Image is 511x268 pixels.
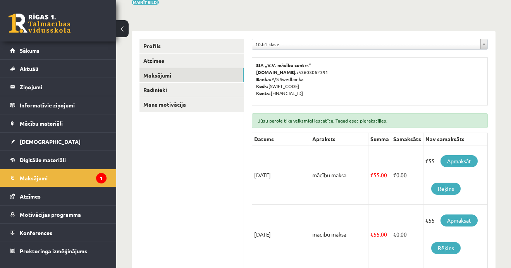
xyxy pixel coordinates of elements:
[391,145,423,205] td: 0.00
[440,155,478,167] a: Apmaksāt
[139,54,244,68] a: Atzīmes
[256,69,298,75] b: [DOMAIN_NAME].:
[252,205,310,264] td: [DATE]
[139,97,244,112] a: Mana motivācija
[391,205,423,264] td: 0.00
[252,133,310,145] th: Datums
[10,41,107,59] a: Sākums
[310,133,368,145] th: Apraksts
[20,47,40,54] span: Sākums
[256,62,483,97] p: 53603062391 A/S Swedbanka [SWIFT_CODE] [FINANCIAL_ID]
[20,96,107,114] legend: Informatīvie ziņojumi
[256,90,271,96] b: Konts:
[431,242,461,254] a: Rēķins
[20,120,63,127] span: Mācību materiāli
[256,83,268,89] b: Kods:
[9,14,71,33] a: Rīgas 1. Tālmācības vidusskola
[139,68,244,83] a: Maksājumi
[370,171,373,178] span: €
[423,145,488,205] td: €55
[423,205,488,264] td: €55
[393,231,396,238] span: €
[20,156,66,163] span: Digitālie materiāli
[440,214,478,227] a: Apmaksāt
[10,114,107,132] a: Mācību materiāli
[20,229,52,236] span: Konferences
[310,205,368,264] td: mācību maksa
[256,62,311,68] b: SIA „V.V. mācību centrs”
[10,60,107,78] a: Aktuāli
[368,145,391,205] td: 55.00
[20,78,107,96] legend: Ziņojumi
[20,138,81,145] span: [DEMOGRAPHIC_DATA]
[139,39,244,53] a: Profils
[10,133,107,150] a: [DEMOGRAPHIC_DATA]
[20,169,107,187] legend: Maksājumi
[252,145,310,205] td: [DATE]
[10,96,107,114] a: Informatīvie ziņojumi
[10,242,107,260] a: Proktoringa izmēģinājums
[20,65,38,72] span: Aktuāli
[256,76,272,82] b: Banka:
[423,133,488,145] th: Nav samaksāts
[10,169,107,187] a: Maksājumi1
[431,183,461,195] a: Rēķins
[252,39,487,49] a: 10.b1 klase
[10,78,107,96] a: Ziņojumi
[310,145,368,205] td: mācību maksa
[10,187,107,205] a: Atzīmes
[368,133,391,145] th: Summa
[368,205,391,264] td: 55.00
[10,206,107,223] a: Motivācijas programma
[391,133,423,145] th: Samaksāts
[255,39,477,49] span: 10.b1 klase
[252,113,488,128] div: Jūsu parole tika veiksmīgi iestatīta. Tagad esat pierakstījies.
[20,247,87,254] span: Proktoringa izmēģinājums
[96,173,107,183] i: 1
[370,231,373,238] span: €
[10,151,107,169] a: Digitālie materiāli
[10,224,107,242] a: Konferences
[20,211,81,218] span: Motivācijas programma
[393,171,396,178] span: €
[20,193,41,200] span: Atzīmes
[139,83,244,97] a: Radinieki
